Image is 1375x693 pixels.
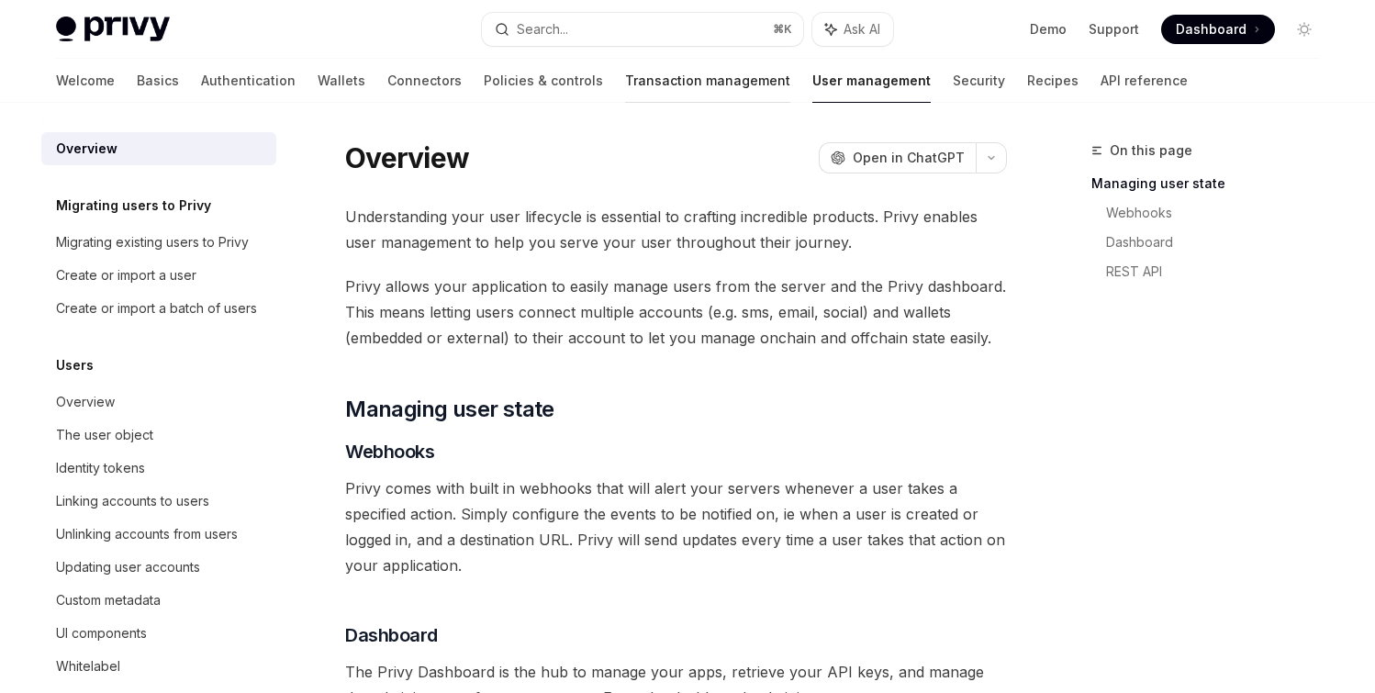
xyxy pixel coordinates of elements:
a: Transaction management [625,59,790,103]
div: Unlinking accounts from users [56,523,238,545]
a: Demo [1030,20,1067,39]
button: Toggle dark mode [1290,15,1319,44]
a: Connectors [387,59,462,103]
a: Managing user state [1091,169,1334,198]
a: The user object [41,419,276,452]
span: Privy allows your application to easily manage users from the server and the Privy dashboard. Thi... [345,274,1007,351]
div: Create or import a user [56,264,196,286]
h1: Overview [345,141,469,174]
div: Search... [517,18,568,40]
h5: Users [56,354,94,376]
span: Webhooks [345,439,434,464]
span: On this page [1110,140,1192,162]
span: Privy comes with built in webhooks that will alert your servers whenever a user takes a specified... [345,475,1007,578]
a: Linking accounts to users [41,485,276,518]
span: Understanding your user lifecycle is essential to crafting incredible products. Privy enables use... [345,204,1007,255]
a: Basics [137,59,179,103]
a: Authentication [201,59,296,103]
a: Create or import a user [41,259,276,292]
div: Create or import a batch of users [56,297,257,319]
span: Ask AI [844,20,880,39]
a: Welcome [56,59,115,103]
a: Dashboard [1161,15,1275,44]
a: Overview [41,132,276,165]
a: Custom metadata [41,584,276,617]
a: Migrating existing users to Privy [41,226,276,259]
a: API reference [1101,59,1188,103]
div: The user object [56,424,153,446]
div: Identity tokens [56,457,145,479]
span: Dashboard [1176,20,1246,39]
a: User management [812,59,931,103]
a: Create or import a batch of users [41,292,276,325]
a: Policies & controls [484,59,603,103]
a: UI components [41,617,276,650]
a: Updating user accounts [41,551,276,584]
a: Unlinking accounts from users [41,518,276,551]
img: light logo [56,17,170,42]
a: Overview [41,386,276,419]
a: Webhooks [1106,198,1334,228]
h5: Migrating users to Privy [56,195,211,217]
a: Wallets [318,59,365,103]
button: Ask AI [812,13,893,46]
div: UI components [56,622,147,644]
span: Managing user state [345,395,554,424]
div: Custom metadata [56,589,161,611]
a: Dashboard [1106,228,1334,257]
a: Security [953,59,1005,103]
a: Support [1089,20,1139,39]
span: Dashboard [345,622,438,648]
div: Migrating existing users to Privy [56,231,249,253]
span: Open in ChatGPT [853,149,965,167]
div: Linking accounts to users [56,490,209,512]
button: Open in ChatGPT [819,142,976,173]
a: Recipes [1027,59,1079,103]
a: Identity tokens [41,452,276,485]
div: Whitelabel [56,655,120,677]
a: Whitelabel [41,650,276,683]
a: REST API [1106,257,1334,286]
div: Overview [56,138,117,160]
div: Overview [56,391,115,413]
div: Updating user accounts [56,556,200,578]
button: Search...⌘K [482,13,803,46]
span: ⌘ K [773,22,792,37]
